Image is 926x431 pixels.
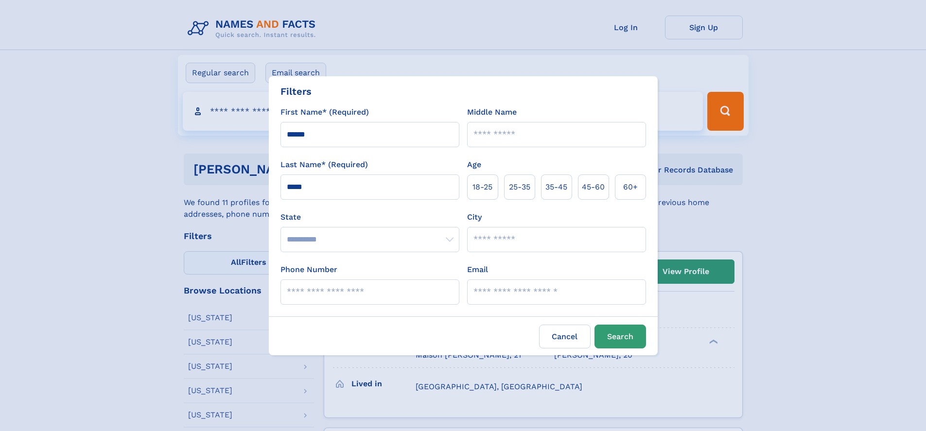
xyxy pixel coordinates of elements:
[594,325,646,348] button: Search
[280,264,337,276] label: Phone Number
[280,106,369,118] label: First Name* (Required)
[582,181,605,193] span: 45‑60
[467,211,482,223] label: City
[509,181,530,193] span: 25‑35
[539,325,591,348] label: Cancel
[280,211,459,223] label: State
[467,159,481,171] label: Age
[545,181,567,193] span: 35‑45
[467,264,488,276] label: Email
[467,106,517,118] label: Middle Name
[472,181,492,193] span: 18‑25
[623,181,638,193] span: 60+
[280,159,368,171] label: Last Name* (Required)
[280,84,312,99] div: Filters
